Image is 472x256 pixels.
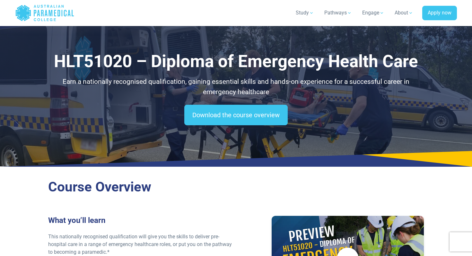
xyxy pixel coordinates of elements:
p: Earn a nationally recognised qualification, gaining essential skills and hands-on experience for ... [48,77,424,97]
h2: Course Overview [48,179,424,195]
a: Australian Paramedical College [15,3,74,23]
h1: HLT51020 – Diploma of Emergency Health Care [48,51,424,72]
a: Download the course overview [184,105,288,125]
a: About [391,4,417,22]
a: Engage [358,4,388,22]
a: Apply now [422,6,457,21]
a: Study [292,4,318,22]
a: Pathways [320,4,356,22]
p: This nationally recognised qualification will give you the skills to deliver pre-hospital care in... [48,233,232,256]
h3: What you’ll learn [48,216,232,225]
